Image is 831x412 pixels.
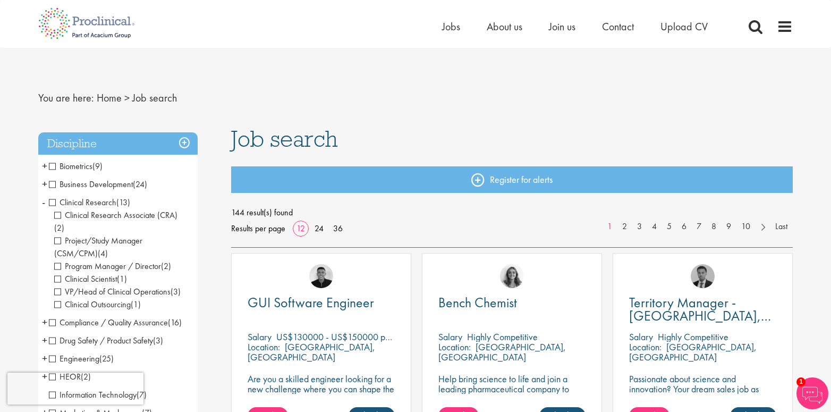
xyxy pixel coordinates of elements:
span: Clinical Scientist [54,273,127,284]
p: US$130000 - US$150000 per annum [276,331,419,343]
span: + [42,332,47,348]
span: (16) [168,317,182,328]
span: Job search [231,124,338,153]
span: (2) [161,260,171,272]
span: Compliance / Quality Assurance [49,317,168,328]
span: Engineering [49,353,114,364]
span: + [42,314,47,330]
a: Territory Manager - [GEOGRAPHIC_DATA], [GEOGRAPHIC_DATA] [629,296,776,323]
span: + [42,368,47,384]
span: (25) [99,353,114,364]
span: Engineering [49,353,99,364]
span: Salary [248,331,272,343]
span: (24) [133,179,147,190]
a: Contact [602,20,634,33]
a: 5 [662,221,677,233]
span: Results per page [231,221,285,237]
a: 2 [617,221,632,233]
span: (2) [54,222,64,233]
span: VP/Head of Clinical Operations [54,286,181,297]
span: Clinical Research [49,197,130,208]
span: Clinical Outsourcing [54,299,141,310]
span: (1) [131,299,141,310]
span: (4) [98,248,108,259]
a: 36 [329,223,346,234]
a: Jobs [442,20,460,33]
p: [GEOGRAPHIC_DATA], [GEOGRAPHIC_DATA] [629,341,757,363]
a: Join us [549,20,575,33]
a: 9 [721,221,736,233]
span: Biometrics [49,161,92,172]
span: Project/Study Manager (CSM/CPM) [54,235,142,259]
span: Location: [629,341,662,353]
span: Job search [132,91,177,105]
h3: Discipline [38,132,198,155]
img: Chatbot [796,377,828,409]
span: Drug Safety / Product Safety [49,335,153,346]
a: 12 [293,223,309,234]
span: Biometrics [49,161,103,172]
p: Passionate about science and innovation? Your dream sales job as Territory Manager awaits! [629,374,776,404]
span: Salary [629,331,653,343]
p: [GEOGRAPHIC_DATA], [GEOGRAPHIC_DATA] [248,341,375,363]
span: Bench Chemist [438,293,517,312]
span: Clinical Research Associate (CRA) [54,209,177,233]
span: Clinical Research [49,197,116,208]
span: Clinical Outsourcing [54,299,131,310]
span: Salary [438,331,462,343]
span: (3) [153,335,163,346]
span: Program Manager / Director [54,260,161,272]
span: Business Development [49,179,133,190]
a: 6 [676,221,692,233]
span: Program Manager / Director [54,260,171,272]
span: Territory Manager - [GEOGRAPHIC_DATA], [GEOGRAPHIC_DATA] [629,293,771,338]
a: About us [487,20,522,33]
img: Christian Andersen [309,264,333,288]
span: 144 result(s) found [231,205,793,221]
span: (9) [92,161,103,172]
span: Clinical Research Associate (CRA) [54,209,177,221]
p: Highly Competitive [658,331,728,343]
p: Highly Competitive [467,331,538,343]
span: + [42,158,47,174]
span: (3) [171,286,181,297]
span: Business Development [49,179,147,190]
a: 10 [736,221,756,233]
span: HEOR [49,371,91,382]
span: HEOR [49,371,81,382]
a: 24 [311,223,327,234]
img: Jackie Cerchio [500,264,524,288]
a: 4 [647,221,662,233]
a: 8 [706,221,722,233]
span: (1) [117,273,127,284]
img: Carl Gbolade [691,264,715,288]
span: GUI Software Engineer [248,293,374,312]
a: breadcrumb link [97,91,122,105]
iframe: reCAPTCHA [7,373,143,405]
span: 1 [796,377,805,386]
a: Upload CV [660,20,708,33]
span: - [42,194,45,210]
a: 1 [602,221,617,233]
span: You are here: [38,91,94,105]
a: Bench Chemist [438,296,586,309]
span: + [42,350,47,366]
span: Clinical Scientist [54,273,117,284]
span: (2) [81,371,91,382]
span: + [42,176,47,192]
a: GUI Software Engineer [248,296,395,309]
a: 7 [691,221,707,233]
span: Compliance / Quality Assurance [49,317,182,328]
span: VP/Head of Clinical Operations [54,286,171,297]
a: Register for alerts [231,166,793,193]
span: > [124,91,130,105]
